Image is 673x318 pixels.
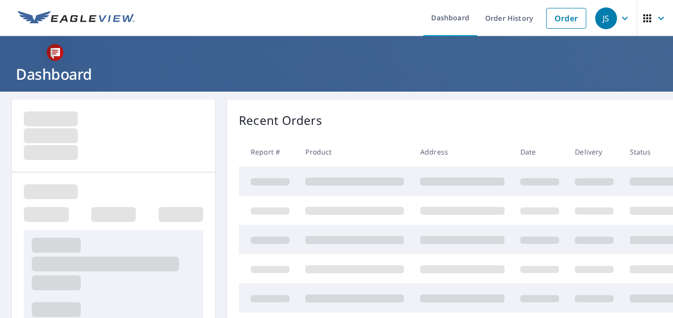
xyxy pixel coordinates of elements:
h1: Dashboard [12,64,661,84]
th: Delivery [567,137,621,166]
th: Report # [239,137,297,166]
th: Product [297,137,412,166]
div: JS [595,7,617,29]
img: EV Logo [18,11,135,26]
th: Address [412,137,512,166]
p: Recent Orders [239,111,322,129]
th: Date [512,137,567,166]
a: Order [546,8,586,29]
